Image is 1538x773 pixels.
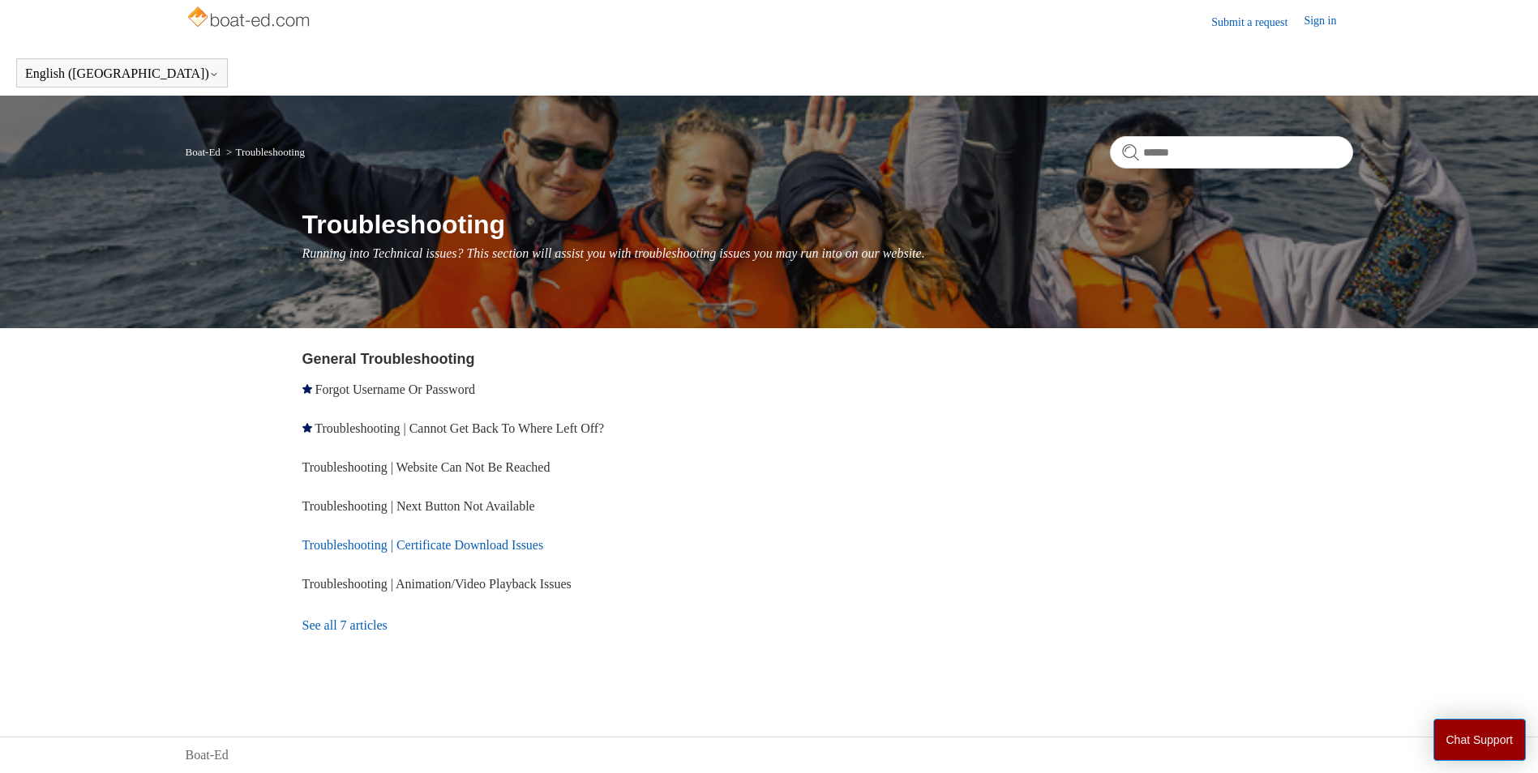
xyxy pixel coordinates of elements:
a: Sign in [1304,12,1352,32]
a: Boat-Ed [186,146,221,158]
svg: Promoted article [302,423,312,433]
a: Submit a request [1211,14,1304,31]
h1: Troubleshooting [302,205,1353,244]
a: Troubleshooting | Website Can Not Be Reached [302,460,551,474]
p: Running into Technical issues? This section will assist you with troubleshooting issues you may r... [302,244,1353,263]
button: Chat Support [1433,719,1527,761]
svg: Promoted article [302,384,312,394]
input: Search [1110,136,1353,169]
a: See all 7 articles [302,604,775,647]
a: Troubleshooting | Next Button Not Available [302,499,535,513]
button: English ([GEOGRAPHIC_DATA]) [25,66,219,81]
a: Troubleshooting | Animation/Video Playback Issues [302,577,572,591]
a: Boat-Ed [186,745,229,765]
a: Forgot Username Or Password [315,382,475,396]
li: Boat-Ed [186,146,224,158]
a: General Troubleshooting [302,351,475,367]
img: Boat-Ed Help Center home page [186,2,315,35]
a: Troubleshooting | Cannot Get Back To Where Left Off? [315,421,604,435]
a: Troubleshooting | Certificate Download Issues [302,538,544,552]
li: Troubleshooting [223,146,305,158]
